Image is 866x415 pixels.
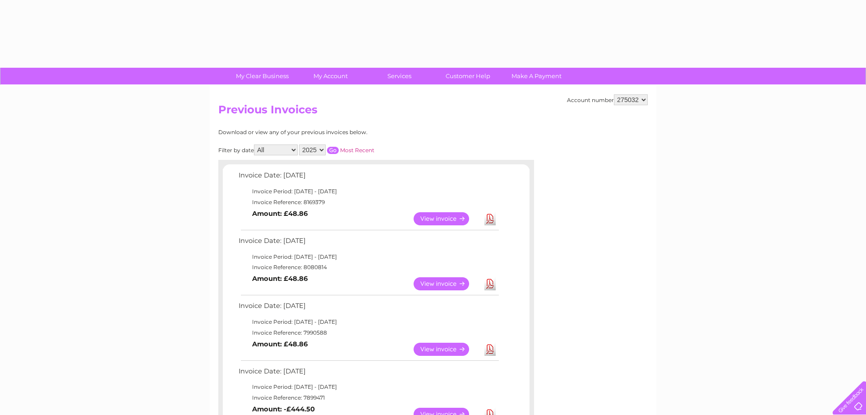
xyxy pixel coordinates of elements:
[236,197,500,208] td: Invoice Reference: 8169379
[236,317,500,327] td: Invoice Period: [DATE] - [DATE]
[414,343,480,356] a: View
[414,212,480,225] a: View
[567,94,648,105] div: Account number
[236,235,500,252] td: Invoice Date: [DATE]
[294,68,368,84] a: My Account
[236,300,500,317] td: Invoice Date: [DATE]
[431,68,505,84] a: Customer Help
[236,365,500,382] td: Invoice Date: [DATE]
[236,169,500,186] td: Invoice Date: [DATE]
[252,340,308,348] b: Amount: £48.86
[484,212,496,225] a: Download
[218,103,648,121] h2: Previous Invoices
[218,129,455,135] div: Download or view any of your previous invoices below.
[484,277,496,290] a: Download
[236,252,500,262] td: Invoice Period: [DATE] - [DATE]
[236,392,500,403] td: Invoice Reference: 7899471
[362,68,437,84] a: Services
[484,343,496,356] a: Download
[252,275,308,283] b: Amount: £48.86
[236,262,500,273] td: Invoice Reference: 8080814
[414,277,480,290] a: View
[252,405,315,413] b: Amount: -£444.50
[225,68,299,84] a: My Clear Business
[218,145,455,155] div: Filter by date
[236,382,500,392] td: Invoice Period: [DATE] - [DATE]
[340,147,374,154] a: Most Recent
[252,210,308,218] b: Amount: £48.86
[236,327,500,338] td: Invoice Reference: 7990588
[236,186,500,197] td: Invoice Period: [DATE] - [DATE]
[499,68,574,84] a: Make A Payment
